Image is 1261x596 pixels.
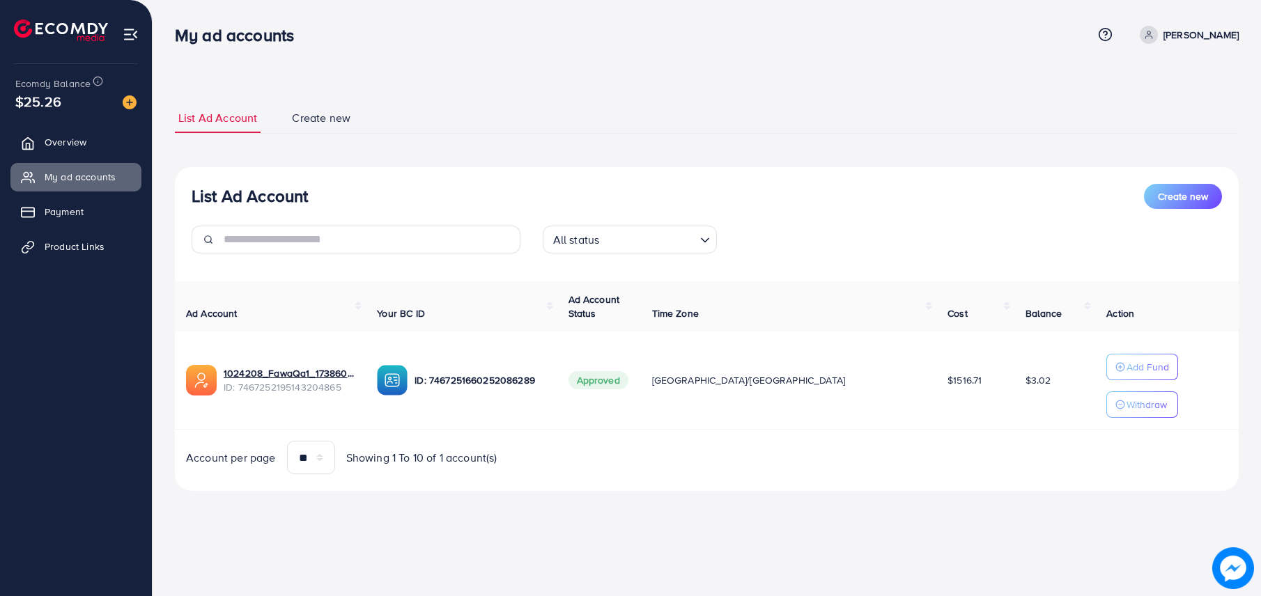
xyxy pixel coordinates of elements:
[568,292,620,320] span: Ad Account Status
[652,373,846,387] span: [GEOGRAPHIC_DATA]/[GEOGRAPHIC_DATA]
[652,306,699,320] span: Time Zone
[1026,373,1051,387] span: $3.02
[15,77,91,91] span: Ecomdy Balance
[603,227,694,250] input: Search for option
[186,306,238,320] span: Ad Account
[45,170,116,184] span: My ad accounts
[1026,306,1062,320] span: Balance
[186,365,217,395] img: ic-ads-acc.e4c84228.svg
[14,19,108,41] img: logo
[224,366,355,380] a: 1024208_FawaQa1_1738605147168
[1158,189,1208,203] span: Create new
[45,135,86,149] span: Overview
[45,205,84,219] span: Payment
[186,450,276,466] span: Account per page
[45,240,105,253] span: Product Links
[543,226,717,253] div: Search for option
[947,373,982,387] span: $1516.71
[415,372,546,389] p: ID: 7467251660252086289
[947,306,968,320] span: Cost
[192,186,308,206] h3: List Ad Account
[1127,359,1169,375] p: Add Fund
[550,230,603,250] span: All status
[10,198,141,226] a: Payment
[1163,26,1239,43] p: [PERSON_NAME]
[1106,354,1178,380] button: Add Fund
[1127,396,1167,413] p: Withdraw
[377,306,425,320] span: Your BC ID
[10,233,141,260] a: Product Links
[175,25,305,45] h3: My ad accounts
[292,110,350,126] span: Create new
[224,380,355,394] span: ID: 7467252195143204865
[1106,391,1178,418] button: Withdraw
[1144,184,1222,209] button: Create new
[224,366,355,395] div: <span class='underline'>1024208_FawaQa1_1738605147168</span></br>7467252195143204865
[123,26,139,42] img: menu
[123,95,137,109] img: image
[178,110,257,126] span: List Ad Account
[1106,306,1134,320] span: Action
[10,128,141,156] a: Overview
[10,163,141,191] a: My ad accounts
[15,91,61,111] span: $25.26
[1212,547,1254,589] img: image
[377,365,408,395] img: ic-ba-acc.ded83a64.svg
[346,450,497,466] span: Showing 1 To 10 of 1 account(s)
[568,371,628,389] span: Approved
[1134,26,1239,44] a: [PERSON_NAME]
